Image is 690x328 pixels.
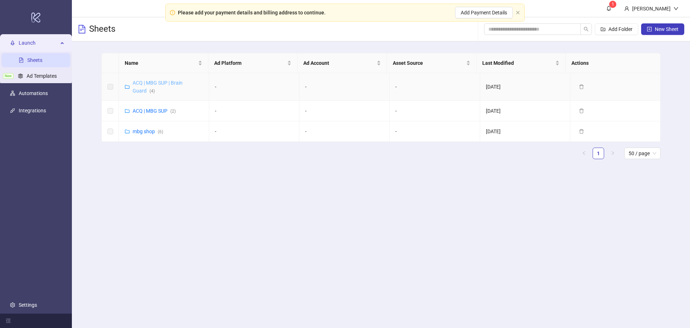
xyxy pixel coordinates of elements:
span: file-text [78,25,86,33]
li: Previous Page [578,148,590,159]
span: down [673,6,678,11]
span: folder [125,108,130,113]
td: - [209,73,299,101]
span: New Sheet [655,26,678,32]
th: Ad Account [298,53,387,73]
button: Add Payment Details [455,7,513,18]
a: ACQ | MBG SUP(2) [133,108,176,114]
span: Add Folder [608,26,632,32]
a: Sheets [27,57,42,63]
td: - [390,73,480,101]
span: ( 2 ) [170,109,176,114]
span: user [624,6,629,11]
span: Name [125,59,197,67]
a: Ad Templates [27,73,57,79]
button: Add Folder [595,23,638,35]
td: - [299,121,390,142]
span: plus-square [647,27,652,32]
td: - [299,101,390,121]
sup: 1 [609,1,616,8]
span: delete [579,108,584,113]
h3: Sheets [89,23,115,35]
span: Ad Account [303,59,375,67]
span: 50 / page [629,148,656,159]
td: [DATE] [480,101,570,121]
span: ( 4 ) [149,89,155,94]
td: - [299,73,390,101]
a: Settings [19,302,37,308]
span: Add Payment Details [461,10,507,15]
span: delete [579,84,584,89]
td: - [390,101,480,121]
span: left [582,151,586,155]
td: [DATE] [480,73,570,101]
button: close [516,10,520,15]
span: folder [125,84,130,89]
div: Please add your payment details and billing address to continue. [178,9,326,17]
a: Integrations [19,108,46,113]
span: right [611,151,615,155]
td: - [209,101,299,121]
div: [PERSON_NAME] [629,5,673,13]
button: left [578,148,590,159]
span: Last Modified [482,59,554,67]
a: ACQ | MBG SUP | Brain Guard(4) [133,80,183,94]
span: folder-add [601,27,606,32]
button: New Sheet [641,23,684,35]
th: Ad Platform [208,53,298,73]
span: Launch [19,36,58,50]
a: 1 [593,148,604,159]
a: mbg shop(6) [133,129,163,134]
td: - [390,121,480,142]
li: 1 [593,148,604,159]
button: right [607,148,618,159]
th: Actions [566,53,655,73]
span: ( 6 ) [158,129,163,134]
th: Name [119,53,208,73]
li: Next Page [607,148,618,159]
span: menu-fold [6,318,11,323]
th: Asset Source [387,53,477,73]
div: Page Size [624,148,661,159]
span: Asset Source [393,59,465,67]
th: Last Modified [477,53,566,73]
span: folder [125,129,130,134]
span: delete [579,129,584,134]
td: - [209,121,299,142]
span: rocket [10,40,15,45]
span: 1 [612,2,614,7]
a: Automations [19,90,48,96]
span: Ad Platform [214,59,286,67]
span: search [584,27,589,32]
span: bell [606,6,611,11]
td: [DATE] [480,121,570,142]
span: exclamation-circle [170,10,175,15]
